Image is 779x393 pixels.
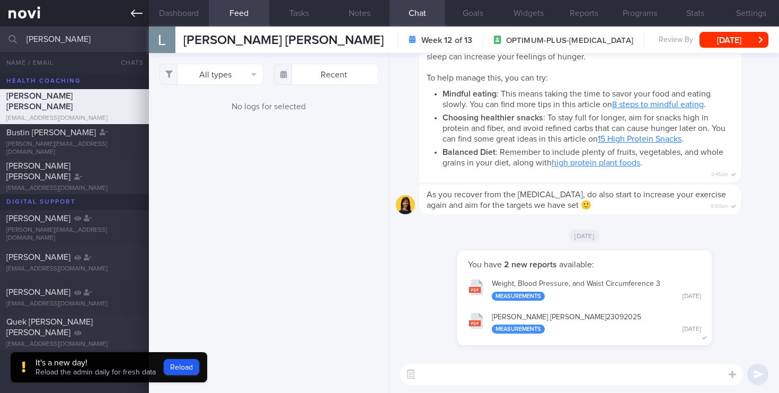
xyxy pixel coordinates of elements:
[683,293,701,301] div: [DATE]
[6,92,73,111] span: [PERSON_NAME] [PERSON_NAME]
[442,110,733,144] li: : To stay full for longer, aim for snacks high in protein and fiber, and avoid refined carbs that...
[6,340,143,348] div: [EMAIL_ADDRESS][DOMAIN_NAME]
[442,90,497,98] strong: Mindful eating
[6,162,70,181] span: [PERSON_NAME] [PERSON_NAME]
[463,306,706,339] button: [PERSON_NAME] [PERSON_NAME]23092025 Measurements [DATE]
[36,357,156,368] div: It's a new day!
[6,253,70,261] span: [PERSON_NAME]
[552,159,640,167] a: high protein plant foods
[6,115,143,123] div: [EMAIL_ADDRESS][DOMAIN_NAME]
[711,200,728,210] span: 9:50am
[183,34,384,47] span: [PERSON_NAME] [PERSON_NAME]
[468,259,701,270] p: You have available:
[160,101,378,112] div: No logs for selected
[659,36,693,45] span: Review By
[6,288,70,296] span: [PERSON_NAME]
[711,168,728,178] span: 9:45am
[160,64,264,85] button: All types
[442,113,543,122] strong: Choosing healthier snacks
[427,74,548,82] span: To help manage this, you can try:
[164,359,199,375] button: Reload
[492,292,545,301] div: Measurements
[442,86,733,110] li: : This means taking the time to savor your food and eating slowly. You can find more tips in this...
[6,128,96,137] span: Bustin [PERSON_NAME]
[506,36,633,46] span: OPTIMUM-PLUS-[MEDICAL_DATA]
[107,52,149,73] button: Chats
[598,135,681,143] a: 15 High Protein Snacks
[569,230,599,242] span: [DATE]
[442,144,733,168] li: : Remember to include plenty of fruits, vegetables, and whole grains in your diet, along with .
[700,32,768,48] button: [DATE]
[492,280,701,301] div: Weight, Blood Pressure, and Waist Circumference 3
[492,313,701,334] div: [PERSON_NAME] [PERSON_NAME] 23092025
[492,325,545,334] div: Measurements
[442,148,495,156] strong: Balanced Diet
[427,190,726,209] span: As you recover from the [MEDICAL_DATA], do also start to increase your exercise again and aim for...
[6,318,93,337] span: Quek [PERSON_NAME] [PERSON_NAME]
[463,273,706,306] button: Weight, Blood Pressure, and Waist Circumference 3 Measurements [DATE]
[421,35,472,46] strong: Week 12 of 13
[502,260,559,269] strong: 2 new reports
[6,265,143,273] div: [EMAIL_ADDRESS][DOMAIN_NAME]
[6,300,143,308] div: [EMAIL_ADDRESS][DOMAIN_NAME]
[6,141,143,156] div: [PERSON_NAME][EMAIL_ADDRESS][DOMAIN_NAME]
[683,326,701,334] div: [DATE]
[6,226,143,242] div: [PERSON_NAME][EMAIL_ADDRESS][DOMAIN_NAME]
[612,100,704,109] a: 8 steps to mindful eating
[6,185,143,193] div: [EMAIL_ADDRESS][DOMAIN_NAME]
[36,369,156,376] span: Reload the admin daily for fresh data
[6,214,70,223] span: [PERSON_NAME]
